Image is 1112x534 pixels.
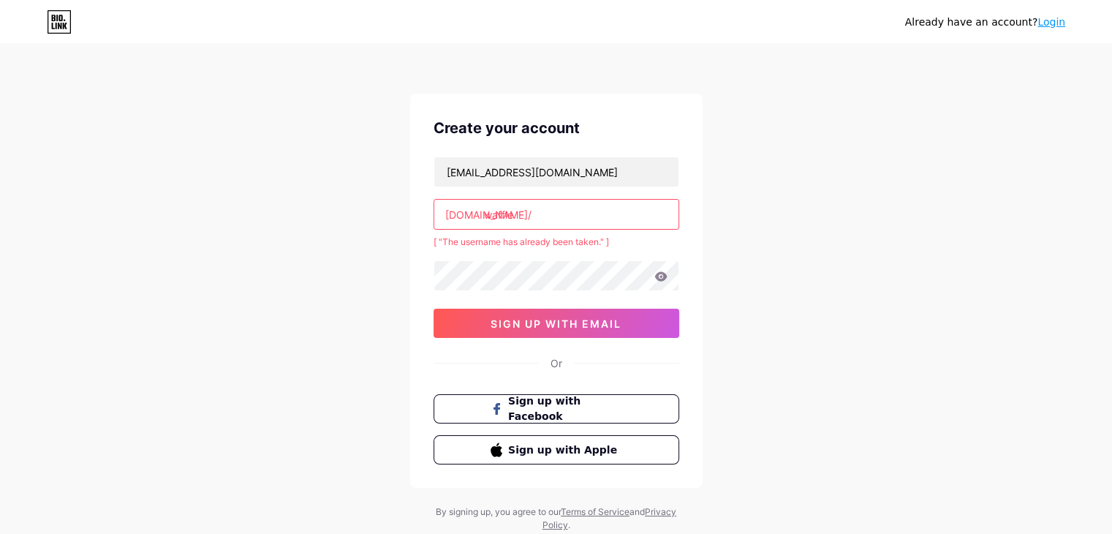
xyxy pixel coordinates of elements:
[445,207,532,222] div: [DOMAIN_NAME]/
[434,236,679,249] div: [ "The username has already been taken." ]
[491,317,621,330] span: sign up with email
[434,394,679,424] button: Sign up with Facebook
[434,117,679,139] div: Create your account
[508,394,621,424] span: Sign up with Facebook
[434,157,678,187] input: Email
[561,506,629,517] a: Terms of Service
[551,356,562,371] div: Or
[1037,16,1065,28] a: Login
[432,505,681,532] div: By signing up, you agree to our and .
[434,435,679,465] button: Sign up with Apple
[434,200,678,229] input: username
[905,15,1065,30] div: Already have an account?
[434,309,679,338] button: sign up with email
[508,443,621,458] span: Sign up with Apple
